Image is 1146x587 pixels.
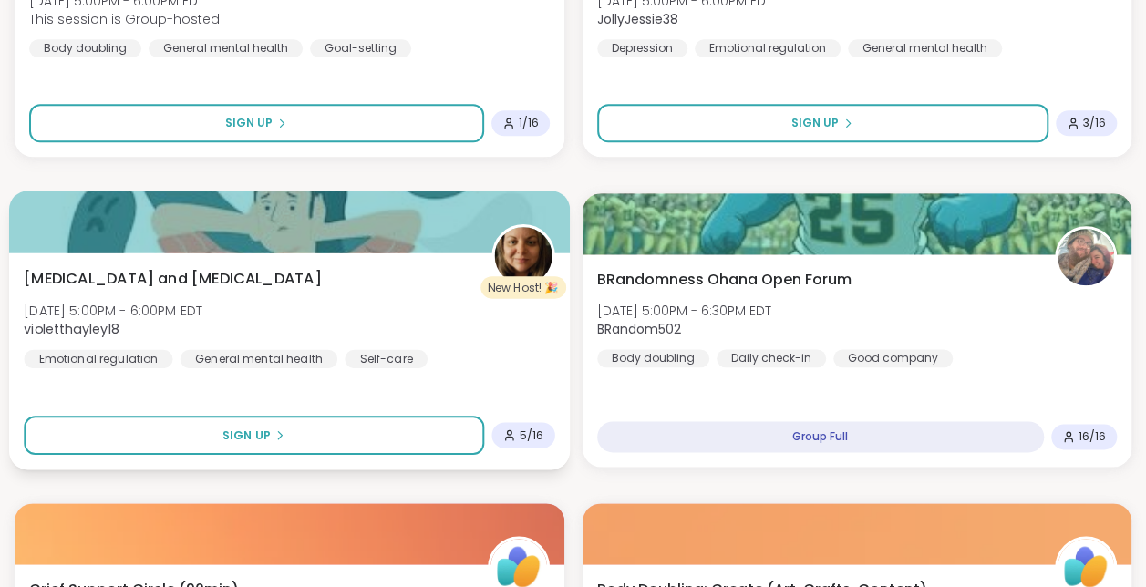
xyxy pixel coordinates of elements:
span: 16 / 16 [1079,429,1106,444]
span: [DATE] 5:00PM - 6:00PM EDT [24,301,202,319]
button: Sign Up [29,104,484,142]
span: 1 / 16 [519,116,539,130]
div: Emotional regulation [695,39,841,57]
b: violetthayley18 [24,320,119,338]
img: violetthayley18 [494,227,552,284]
button: Sign Up [24,416,483,455]
span: Sign Up [222,427,271,443]
span: 3 / 16 [1083,116,1106,130]
div: Group Full [597,421,1045,452]
span: [MEDICAL_DATA] and [MEDICAL_DATA] [24,268,321,290]
b: BRandom502 [597,320,681,338]
div: Emotional regulation [24,349,172,367]
span: Sign Up [791,115,839,131]
div: New Host! 🎉 [480,276,566,298]
span: This session is Group-hosted [29,10,220,28]
div: Goal-setting [310,39,411,57]
span: 5 / 16 [519,427,543,442]
div: Self-care [345,349,428,367]
img: BRandom502 [1058,229,1114,285]
b: JollyJessie38 [597,10,678,28]
div: Good company [833,349,953,367]
div: Body doubling [29,39,141,57]
span: BRandomness Ohana Open Forum [597,269,852,291]
span: [DATE] 5:00PM - 6:30PM EDT [597,302,771,320]
div: Depression [597,39,687,57]
div: Body doubling [597,349,709,367]
div: Daily check-in [717,349,826,367]
div: General mental health [848,39,1002,57]
div: General mental health [181,349,337,367]
button: Sign Up [597,104,1049,142]
span: Sign Up [225,115,273,131]
div: General mental health [149,39,303,57]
